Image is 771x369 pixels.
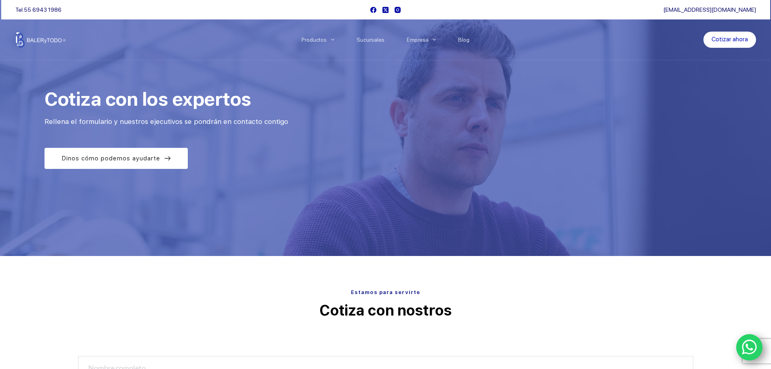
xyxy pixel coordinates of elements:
span: Estamos para servirte [351,289,420,295]
a: Instagram [395,7,401,13]
a: Dinos cómo podemos ayudarte [45,148,188,169]
p: Cotiza con nostros [78,301,693,321]
span: Dinos cómo podemos ayudarte [62,154,160,163]
a: WhatsApp [736,334,763,361]
span: Rellena el formulario y nuestros ejecutivos se pondrán en contacto contigo [45,117,288,126]
span: Tel. [15,6,62,13]
a: 55 6943 1986 [24,6,62,13]
a: X (Twitter) [382,7,389,13]
nav: Menu Principal [290,19,481,60]
a: Cotizar ahora [703,32,756,48]
span: Cotiza con los expertos [45,88,251,110]
a: [EMAIL_ADDRESS][DOMAIN_NAME] [663,6,756,13]
a: Facebook [370,7,376,13]
img: Balerytodo [15,32,66,47]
